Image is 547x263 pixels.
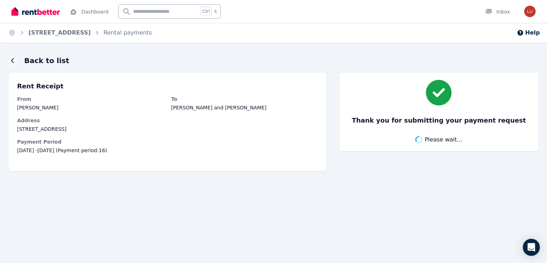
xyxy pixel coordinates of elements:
[171,104,318,111] dd: [PERSON_NAME] and [PERSON_NAME]
[17,117,318,124] dt: Address
[17,104,164,111] dd: [PERSON_NAME]
[104,29,152,36] a: Rental payments
[17,125,318,133] dd: [STREET_ADDRESS]
[171,96,318,103] dt: To
[352,115,526,125] h3: Thank you for submitting your payment request
[28,29,91,36] a: [STREET_ADDRESS]
[17,147,318,154] span: [DATE] - [DATE] (Payment period: 16 )
[24,56,69,66] h1: Back to list
[517,29,540,37] button: Help
[11,6,60,17] img: RentBetter
[17,138,318,145] dt: Payment Period
[200,7,212,16] span: Ctrl
[424,135,462,144] span: Please wait...
[523,239,540,256] div: Open Intercom Messenger
[17,96,164,103] dt: From
[485,8,510,15] div: Inbox
[17,81,318,91] p: Rent Receipt
[524,6,536,17] img: Kajaluxshan Shanmugaratnam
[214,9,217,14] span: k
